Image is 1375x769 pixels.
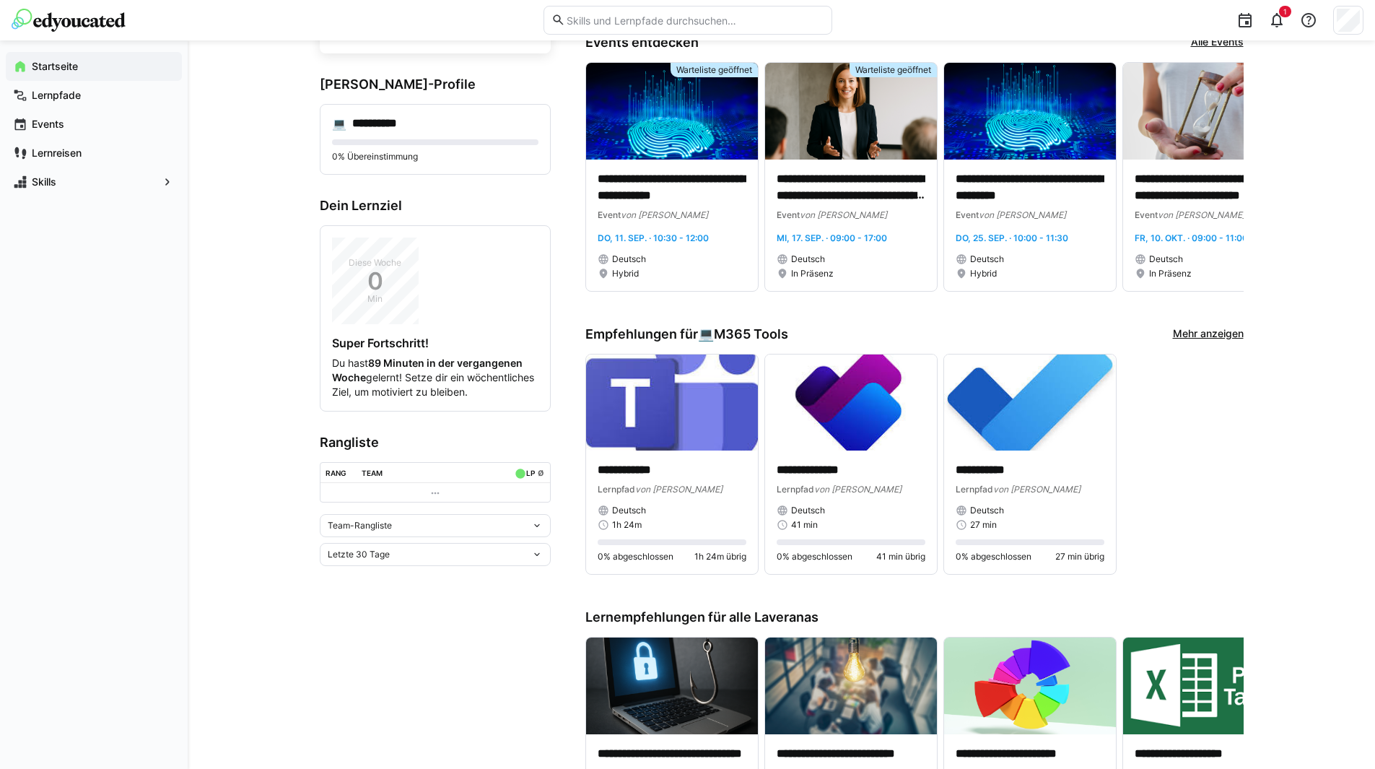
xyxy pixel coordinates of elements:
[612,519,642,531] span: 1h 24m
[320,77,551,92] h3: [PERSON_NAME]-Profile
[1158,209,1245,220] span: von [PERSON_NAME]
[598,484,635,495] span: Lernpfad
[676,64,752,76] span: Warteliste geöffnet
[612,268,639,279] span: Hybrid
[362,469,383,477] div: Team
[1123,63,1295,160] img: image
[970,253,1004,265] span: Deutsch
[328,549,390,560] span: Letzte 30 Tage
[791,519,818,531] span: 41 min
[698,326,788,342] div: 💻️
[777,233,887,243] span: Mi, 17. Sep. · 09:00 - 17:00
[612,505,646,516] span: Deutsch
[694,551,746,562] span: 1h 24m übrig
[1123,638,1295,734] img: image
[993,484,1081,495] span: von [PERSON_NAME]
[1149,253,1183,265] span: Deutsch
[777,484,814,495] span: Lernpfad
[777,551,852,562] span: 0% abgeschlossen
[1055,551,1104,562] span: 27 min übrig
[791,253,825,265] span: Deutsch
[765,355,937,451] img: image
[635,484,723,495] span: von [PERSON_NAME]
[765,638,937,734] img: image
[621,209,708,220] span: von [PERSON_NAME]
[612,253,646,265] span: Deutsch
[526,469,535,477] div: LP
[876,551,925,562] span: 41 min übrig
[970,505,1004,516] span: Deutsch
[855,64,931,76] span: Warteliste geöffnet
[979,209,1066,220] span: von [PERSON_NAME]
[1191,35,1244,51] a: Alle Events
[791,268,834,279] span: In Präsenz
[944,355,1116,451] img: image
[586,355,758,451] img: image
[585,326,788,342] h3: Empfehlungen für
[598,233,709,243] span: Do, 11. Sep. · 10:30 - 12:00
[956,551,1031,562] span: 0% abgeschlossen
[1135,209,1158,220] span: Event
[1173,326,1244,342] a: Mehr anzeigen
[944,63,1116,160] img: image
[565,14,824,27] input: Skills und Lernpfade durchsuchen…
[538,466,544,478] a: ø
[586,638,758,734] img: image
[586,63,758,160] img: image
[585,609,1244,625] h3: Lernempfehlungen für alle Laveranas
[332,356,538,399] p: Du hast gelernt! Setze dir ein wöchentliches Ziel, um motiviert zu bleiben.
[598,551,673,562] span: 0% abgeschlossen
[814,484,902,495] span: von [PERSON_NAME]
[944,638,1116,734] img: image
[714,326,788,342] span: M365 Tools
[970,268,997,279] span: Hybrid
[332,357,523,383] strong: 89 Minuten in der vergangenen Woche
[800,209,887,220] span: von [PERSON_NAME]
[777,209,800,220] span: Event
[956,484,993,495] span: Lernpfad
[970,519,997,531] span: 27 min
[320,198,551,214] h3: Dein Lernziel
[326,469,346,477] div: Rang
[332,151,538,162] p: 0% Übereinstimmung
[320,435,551,451] h3: Rangliste
[956,209,979,220] span: Event
[598,209,621,220] span: Event
[791,505,825,516] span: Deutsch
[585,35,699,51] h3: Events entdecken
[1283,7,1287,16] span: 1
[328,520,392,531] span: Team-Rangliste
[332,116,346,131] div: 💻️
[332,336,538,350] h4: Super Fortschritt!
[1149,268,1192,279] span: In Präsenz
[956,233,1068,243] span: Do, 25. Sep. · 10:00 - 11:30
[765,63,937,160] img: image
[1135,233,1248,243] span: Fr, 10. Okt. · 09:00 - 11:00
